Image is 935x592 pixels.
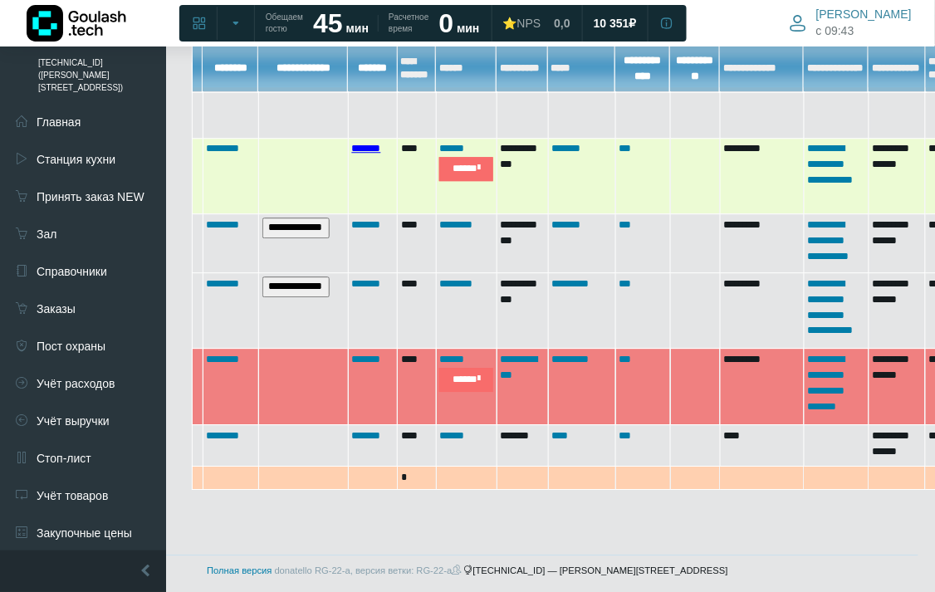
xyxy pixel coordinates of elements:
span: Обещаем гостю [266,12,303,35]
footer: [TECHNICAL_ID] — [PERSON_NAME][STREET_ADDRESS] [17,555,918,586]
span: Расчетное время [389,12,428,35]
a: Обещаем гостю 45 мин Расчетное время 0 мин [256,8,490,38]
a: 10 351 ₽ [584,8,647,38]
span: ₽ [629,16,637,31]
a: ⭐NPS 0,0 [493,8,580,38]
a: Полная версия [207,565,272,575]
strong: 0 [439,8,454,38]
span: NPS [517,17,541,30]
span: мин [346,22,369,35]
span: [PERSON_NAME] [816,7,912,22]
span: c 09:43 [816,22,854,40]
span: donatello RG-22-a, версия ветки: RG-22-a [275,565,464,575]
span: 0,0 [554,16,570,31]
span: мин [457,22,479,35]
button: [PERSON_NAME] c 09:43 [780,3,922,42]
img: Логотип компании Goulash.tech [27,5,126,42]
strong: 45 [313,8,343,38]
div: ⭐ [503,16,541,31]
span: 10 351 [594,16,629,31]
